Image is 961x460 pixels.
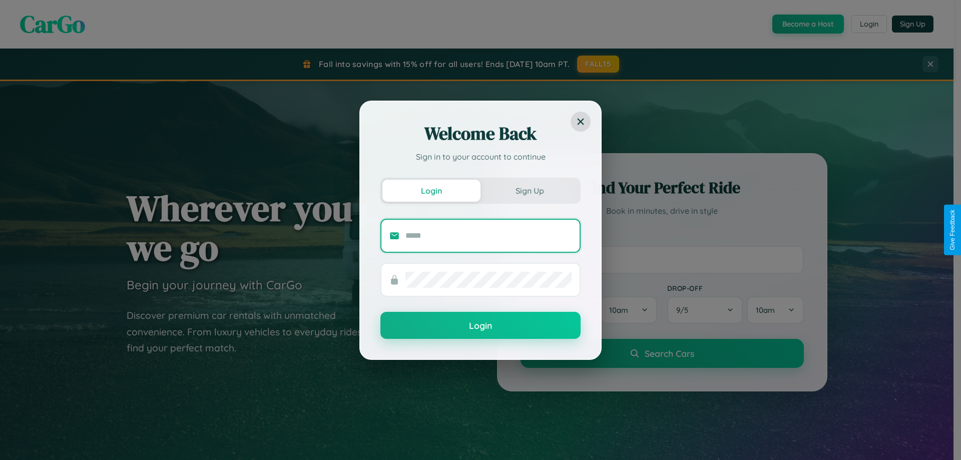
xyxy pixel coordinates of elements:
[380,151,581,163] p: Sign in to your account to continue
[380,312,581,339] button: Login
[949,210,956,250] div: Give Feedback
[380,122,581,146] h2: Welcome Back
[382,180,480,202] button: Login
[480,180,579,202] button: Sign Up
